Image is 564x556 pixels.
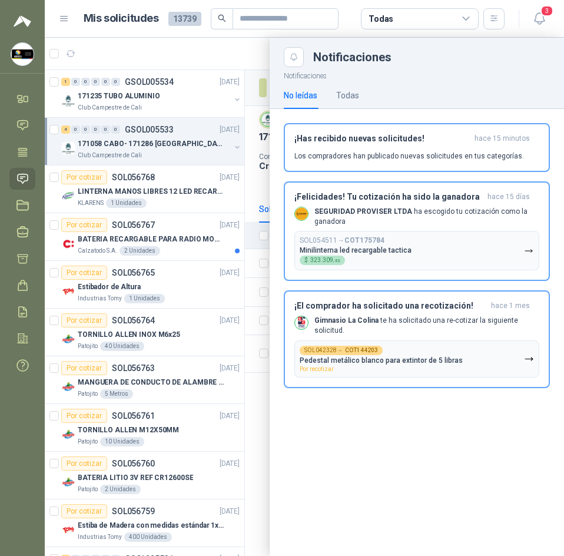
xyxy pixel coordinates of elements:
b: Gimnasio La Colina [314,316,379,325]
span: 13739 [168,12,201,26]
h3: ¡Felicidades! Tu cotización ha sido la ganadora [294,192,483,202]
h3: ¡Has recibido nuevas solicitudes! [294,134,470,144]
div: Notificaciones [313,51,550,63]
div: No leídas [284,89,317,102]
span: hace 15 días [487,192,530,202]
div: Todas [336,89,359,102]
b: COT144203 [345,347,378,353]
b: SEGURIDAD PROVISER LTDA [314,207,412,216]
span: Por recotizar [300,366,334,372]
img: Company Logo [11,43,34,65]
button: 3 [529,8,550,29]
span: search [218,14,226,22]
p: Minilinterna led recargable tactica [300,246,412,254]
h1: Mis solicitudes [84,10,159,27]
p: Notificaciones [270,67,564,82]
span: ,43 [333,258,340,263]
p: SOL054511 → [300,236,384,245]
div: $ [300,256,345,265]
button: ¡Has recibido nuevas solicitudes!hace 15 minutos Los compradores han publicado nuevas solicitudes... [284,123,550,172]
span: hace 15 minutos [475,134,530,144]
img: Company Logo [295,207,308,220]
img: Company Logo [295,316,308,329]
div: Todas [369,12,393,25]
h3: ¡El comprador ha solicitado una recotización! [294,301,486,311]
p: te ha solicitado una re-cotizar la siguiente solicitud. [314,316,539,336]
p: ha escogido tu cotización como la ganadora [314,207,539,227]
img: Logo peakr [14,14,31,28]
div: SOL042328 → [300,346,383,355]
button: Close [284,47,304,67]
button: ¡Felicidades! Tu cotización ha sido la ganadorahace 15 días Company LogoSEGURIDAD PROVISER LTDA h... [284,181,550,282]
button: ¡El comprador ha solicitado una recotización!hace 1 mes Company LogoGimnasio La Colina te ha soli... [284,290,550,388]
p: Pedestal metálico blanco para extintor de 5 libras [300,356,463,365]
button: SOL042328→COT144203Pedestal metálico blanco para extintor de 5 librasPor recotizar [294,340,539,378]
p: Los compradores han publicado nuevas solicitudes en tus categorías. [294,151,524,161]
span: 323.309 [310,257,340,263]
span: 3 [540,5,553,16]
button: SOL054511→COT175784Minilinterna led recargable tactica$323.309,43 [294,231,539,270]
span: hace 1 mes [491,301,530,311]
b: COT175784 [344,236,384,244]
